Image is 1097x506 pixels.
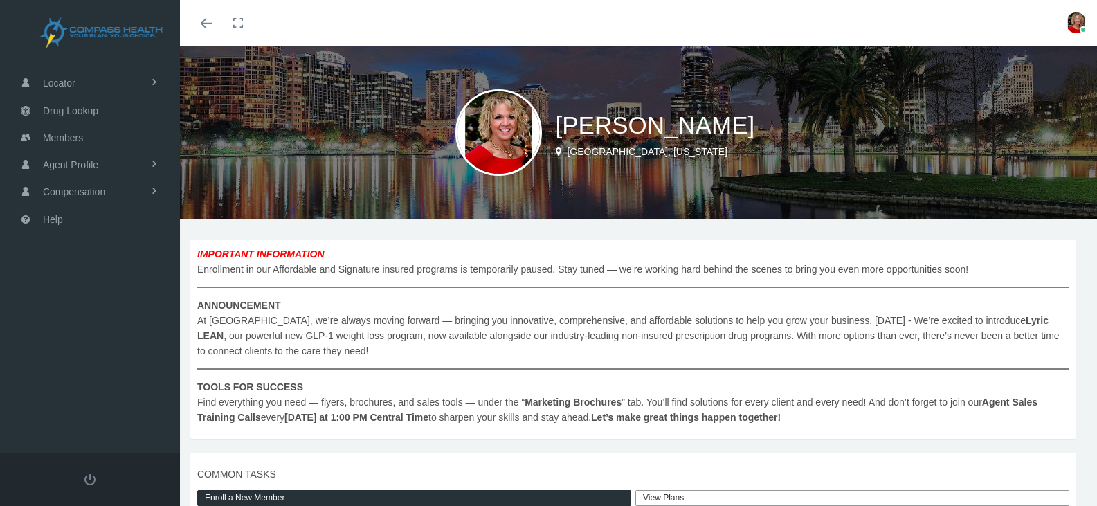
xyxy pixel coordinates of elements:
[525,397,622,408] b: Marketing Brochures
[197,381,303,392] b: TOOLS FOR SUCCESS
[43,98,98,124] span: Drug Lookup
[197,300,281,311] b: ANNOUNCEMENT
[455,89,542,176] img: S_Profile_Picture_15912.jpeg
[635,490,1069,506] a: View Plans
[18,15,184,50] img: COMPASS HEALTH, INC
[197,467,1069,482] span: COMMON TASKS
[43,179,105,205] span: Compensation
[284,412,428,423] b: [DATE] at 1:00 PM Central Time
[43,70,75,96] span: Locator
[43,152,98,178] span: Agent Profile
[1066,12,1087,33] img: S_Profile_Picture_15912.jpeg
[43,206,63,233] span: Help
[43,125,83,151] span: Members
[591,412,781,423] b: Let’s make great things happen together!
[556,111,755,138] span: [PERSON_NAME]
[197,249,325,260] b: IMPORTANT INFORMATION
[197,490,631,506] a: Enroll a New Member
[567,146,727,157] span: [GEOGRAPHIC_DATA], [US_STATE]
[197,246,1069,425] span: Enrollment in our Affordable and Signature insured programs is temporarily paused. Stay tuned — w...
